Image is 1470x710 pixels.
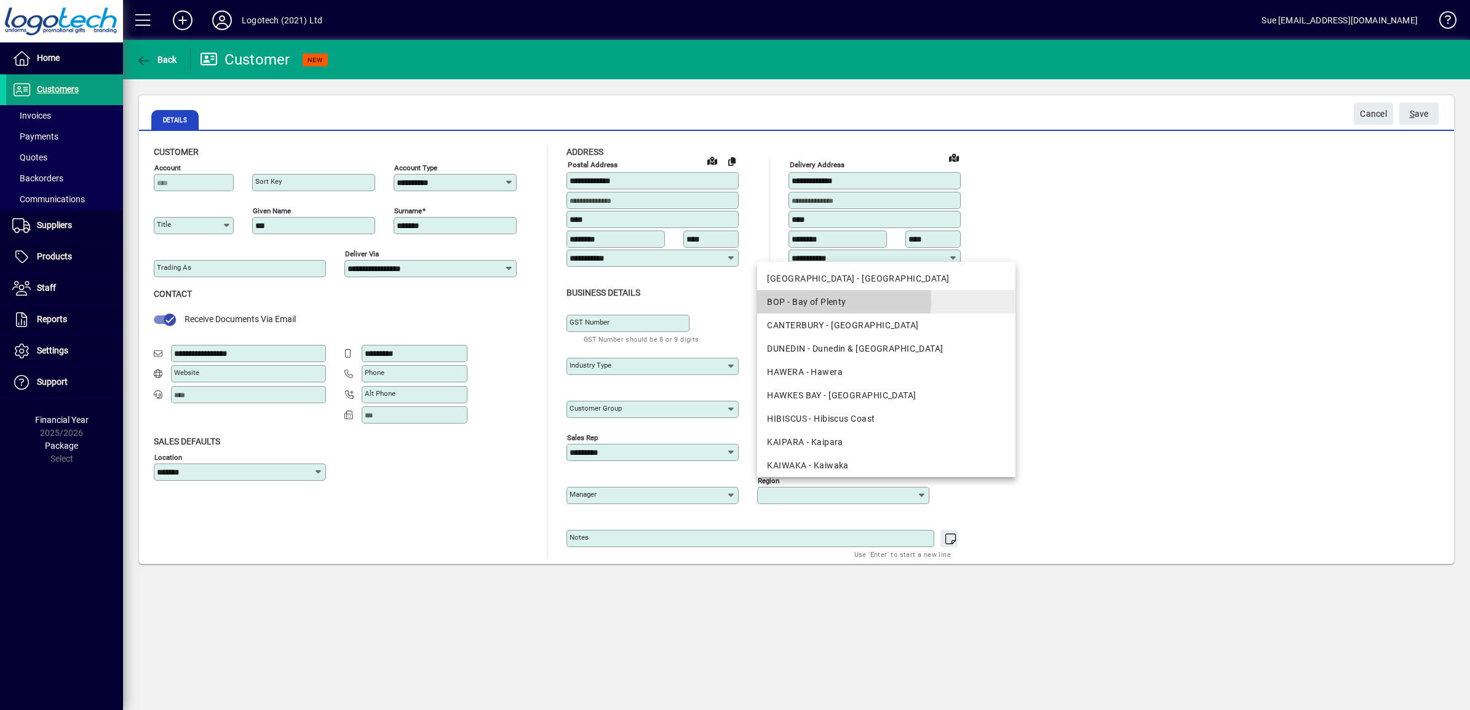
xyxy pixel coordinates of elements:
mat-hint: GST Number should be 8 or 9 digits [584,332,699,346]
mat-label: Account Type [394,164,437,172]
span: Support [37,377,68,387]
a: Settings [6,336,123,366]
span: Customers [37,84,79,94]
a: Payments [6,126,123,147]
mat-option: AUCKLAND - Auckland [757,267,1015,290]
a: Support [6,367,123,398]
mat-label: Account [154,164,181,172]
span: Communications [12,194,85,204]
a: Knowledge Base [1430,2,1455,42]
mat-label: Notes [570,533,589,542]
a: Quotes [6,147,123,168]
span: Cancel [1360,104,1387,124]
mat-label: Alt Phone [365,389,395,398]
mat-option: KAIWAKA - Kaiwaka [757,454,1015,477]
mat-hint: Use 'Enter' to start a new line [854,547,951,561]
mat-label: Surname [394,207,422,215]
span: Details [151,110,199,130]
span: Payments [12,132,58,141]
div: HIBISCUS - Hibiscus Coast [767,412,1006,425]
a: View on map [944,148,964,167]
mat-label: Given name [253,207,291,215]
div: CANTERBURY - [GEOGRAPHIC_DATA] [767,319,1006,332]
span: Invoices [12,111,51,120]
a: Backorders [6,168,123,189]
div: Customer [200,50,290,69]
mat-label: Location [154,452,182,461]
a: Products [6,242,123,272]
mat-label: Customer group [570,404,622,412]
span: Customer [154,147,199,157]
a: Suppliers [6,210,123,241]
span: Package [45,441,78,451]
mat-option: HIBISCUS - Hibiscus Coast [757,407,1015,430]
button: Back [133,49,180,71]
span: Back [136,55,177,65]
mat-label: Sort key [255,177,282,186]
button: Cancel [1354,103,1393,125]
mat-option: HAWERA - Hawera [757,360,1015,384]
a: Communications [6,189,123,210]
span: Financial Year [35,415,89,425]
mat-option: BOP - Bay of Plenty [757,290,1015,314]
div: KAIWAKA - Kaiwaka [767,459,1006,472]
mat-label: Region [758,476,779,484]
mat-label: GST Number [570,318,610,326]
mat-label: Trading as [157,263,191,272]
mat-label: Deliver via [345,250,379,258]
span: Sales defaults [154,436,220,446]
button: Save [1399,103,1439,125]
span: ave [1410,104,1429,124]
button: Copy to Delivery address [722,151,742,171]
span: Home [37,53,60,63]
span: Backorders [12,173,63,183]
div: DUNEDIN - Dunedin & [GEOGRAPHIC_DATA] [767,342,1006,355]
app-page-header-button: Back [123,49,191,71]
button: Add [163,9,202,31]
mat-label: Manager [570,490,597,499]
div: KAIPARA - Kaipara [767,436,1006,449]
span: Suppliers [37,220,72,230]
mat-option: DUNEDIN - Dunedin & Central Otago [757,337,1015,360]
span: Reports [37,314,67,324]
div: HAWKES BAY - [GEOGRAPHIC_DATA] [767,389,1006,402]
button: Profile [202,9,242,31]
a: View on map [702,151,722,170]
div: Sue [EMAIL_ADDRESS][DOMAIN_NAME] [1261,10,1418,30]
span: Contact [154,289,192,299]
span: S [1410,109,1415,119]
span: Staff [37,283,56,293]
a: Home [6,43,123,74]
mat-label: Website [174,368,199,377]
mat-label: Title [157,220,171,229]
mat-label: Sales rep [567,433,598,441]
mat-option: CANTERBURY - Canterbury [757,314,1015,337]
span: Business details [566,288,640,298]
span: NEW [308,56,323,64]
span: Address [566,147,603,157]
span: Settings [37,345,68,355]
mat-label: Industry type [570,361,611,369]
span: Products [37,251,72,261]
a: Invoices [6,105,123,126]
mat-option: KAIPARA - Kaipara [757,430,1015,454]
mat-label: Phone [365,368,384,377]
div: HAWERA - Hawera [767,366,1006,379]
mat-option: HAWKES BAY - Hawkes Bay [757,384,1015,407]
a: Staff [6,273,123,304]
div: [GEOGRAPHIC_DATA] - [GEOGRAPHIC_DATA] [767,272,1006,285]
a: Reports [6,304,123,335]
span: Receive Documents Via Email [185,314,296,324]
span: Quotes [12,152,47,162]
div: Logotech (2021) Ltd [242,10,322,30]
div: BOP - Bay of Plenty [767,296,1006,309]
